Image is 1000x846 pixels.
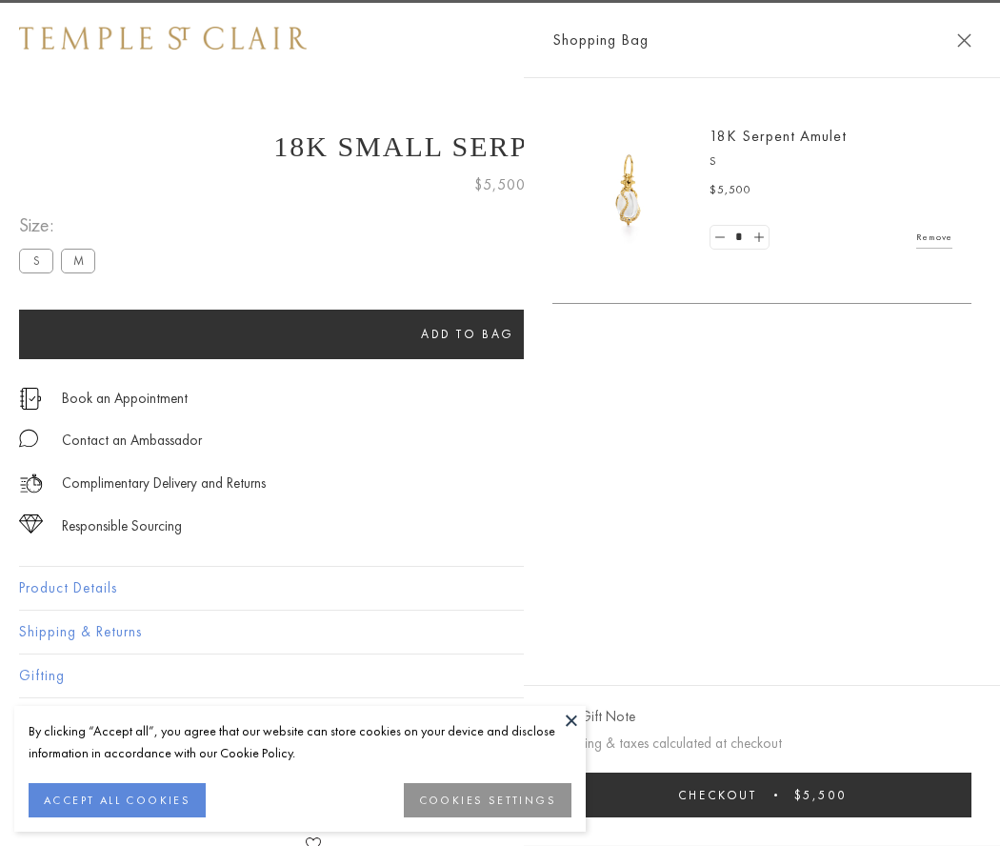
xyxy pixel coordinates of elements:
[19,388,42,410] img: icon_appointment.svg
[62,429,202,453] div: Contact an Ambassador
[421,326,514,342] span: Add to bag
[552,732,971,755] p: Shipping & taxes calculated at checkout
[62,472,266,495] p: Complimentary Delivery and Returns
[552,28,649,52] span: Shopping Bag
[19,655,981,697] button: Gifting
[19,611,981,654] button: Shipping & Returns
[916,227,952,248] a: Remove
[19,131,981,163] h1: 18K Small Serpent Amulet
[710,181,751,200] span: $5,500
[19,210,103,241] span: Size:
[19,249,53,272] label: S
[61,249,95,272] label: M
[19,567,981,610] button: Product Details
[474,172,526,197] span: $5,500
[62,388,188,409] a: Book an Appointment
[957,33,971,48] button: Close Shopping Bag
[552,705,635,729] button: Add Gift Note
[29,720,571,764] div: By clicking “Accept all”, you agree that our website can store cookies on your device and disclos...
[710,152,952,171] p: S
[571,133,686,248] img: P51836-E11SERPPV
[794,787,847,803] span: $5,500
[19,27,307,50] img: Temple St. Clair
[404,783,571,817] button: COOKIES SETTINGS
[710,226,730,250] a: Set quantity to 0
[552,773,971,817] button: Checkout $5,500
[749,226,768,250] a: Set quantity to 2
[19,514,43,534] img: icon_sourcing.svg
[19,310,916,359] button: Add to bag
[19,429,38,448] img: MessageIcon-01_2.svg
[678,787,757,803] span: Checkout
[62,514,182,538] div: Responsible Sourcing
[29,783,206,817] button: ACCEPT ALL COOKIES
[19,472,43,495] img: icon_delivery.svg
[710,126,847,146] a: 18K Serpent Amulet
